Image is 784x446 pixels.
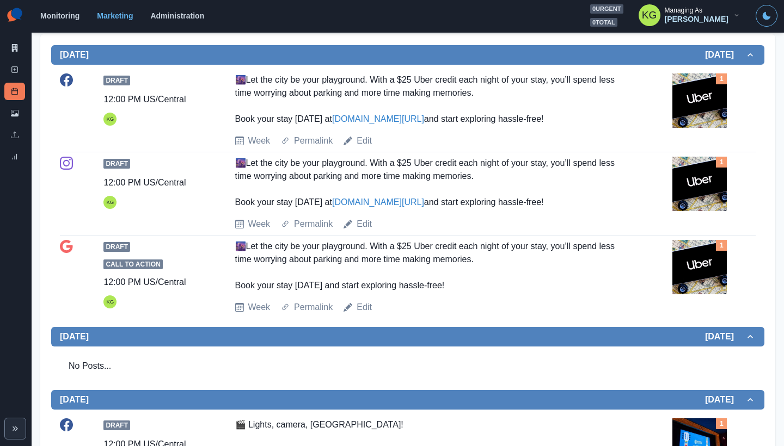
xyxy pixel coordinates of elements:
a: Edit [357,134,372,147]
h2: [DATE] [60,331,89,342]
span: Call to Action [103,259,162,269]
a: Review Summary [4,148,25,165]
button: [DATE][DATE] [51,390,764,410]
div: 12:00 PM US/Central [103,276,186,289]
span: Draft [103,76,130,85]
div: [DATE][DATE] [51,346,764,390]
a: Media Library [4,104,25,122]
div: Total Media Attached [716,73,727,84]
div: 12:00 PM US/Central [103,93,186,106]
button: Expand [4,418,26,439]
div: 🌆Let the city be your playground. With a $25 Uber credit each night of your stay, you’ll spend le... [235,240,624,292]
div: 🌆Let the city be your playground. With a $25 Uber credit each night of your stay, you’ll spend le... [235,73,624,126]
h2: [DATE] [705,394,745,405]
a: Administration [150,11,204,20]
div: 12:00 PM US/Central [103,176,186,189]
a: Marketing Summary [4,39,25,57]
span: Draft [103,159,130,169]
button: Managing As[PERSON_NAME] [630,4,749,26]
a: Permalink [294,301,333,314]
div: Katrina Gallardo [642,2,657,28]
a: Uploads [4,126,25,144]
a: Permalink [294,134,333,147]
button: [DATE][DATE] [51,327,764,346]
a: Week [248,301,271,314]
div: Katrina Gallardo [106,295,114,308]
div: Total Media Attached [716,157,727,168]
div: Managing As [665,7,702,14]
div: No Posts... [60,351,756,381]
a: [DOMAIN_NAME][URL] [332,197,424,207]
div: [DATE][DATE] [51,65,764,327]
h2: [DATE] [60,394,89,405]
img: pgaalgx16uc5lit9k47l [672,73,727,128]
button: Toggle Mode [756,5,777,27]
span: Draft [103,420,130,430]
a: New Post [4,61,25,78]
span: 0 total [590,18,617,27]
a: Permalink [294,218,333,231]
h2: [DATE] [705,331,745,342]
div: [PERSON_NAME] [665,15,728,24]
div: Total Media Attached [716,418,727,429]
div: 🌆Let the city be your playground. With a $25 Uber credit each night of your stay, you’ll spend le... [235,157,624,209]
img: pgaalgx16uc5lit9k47l [672,157,727,211]
h2: [DATE] [60,49,89,60]
a: Week [248,134,271,147]
a: [DOMAIN_NAME][URL] [332,114,424,123]
img: pgaalgx16uc5lit9k47l [672,240,727,294]
div: Katrina Gallardo [106,196,114,209]
div: Katrina Gallardo [106,113,114,126]
button: [DATE][DATE] [51,45,764,65]
a: Edit [357,218,372,231]
h2: [DATE] [705,49,745,60]
a: Post Schedule [4,83,25,100]
div: Total Media Attached [716,240,727,251]
a: Week [248,218,271,231]
a: Edit [357,301,372,314]
span: 0 urgent [590,4,623,14]
span: Draft [103,242,130,252]
a: Marketing [97,11,133,20]
a: Monitoring [40,11,79,20]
